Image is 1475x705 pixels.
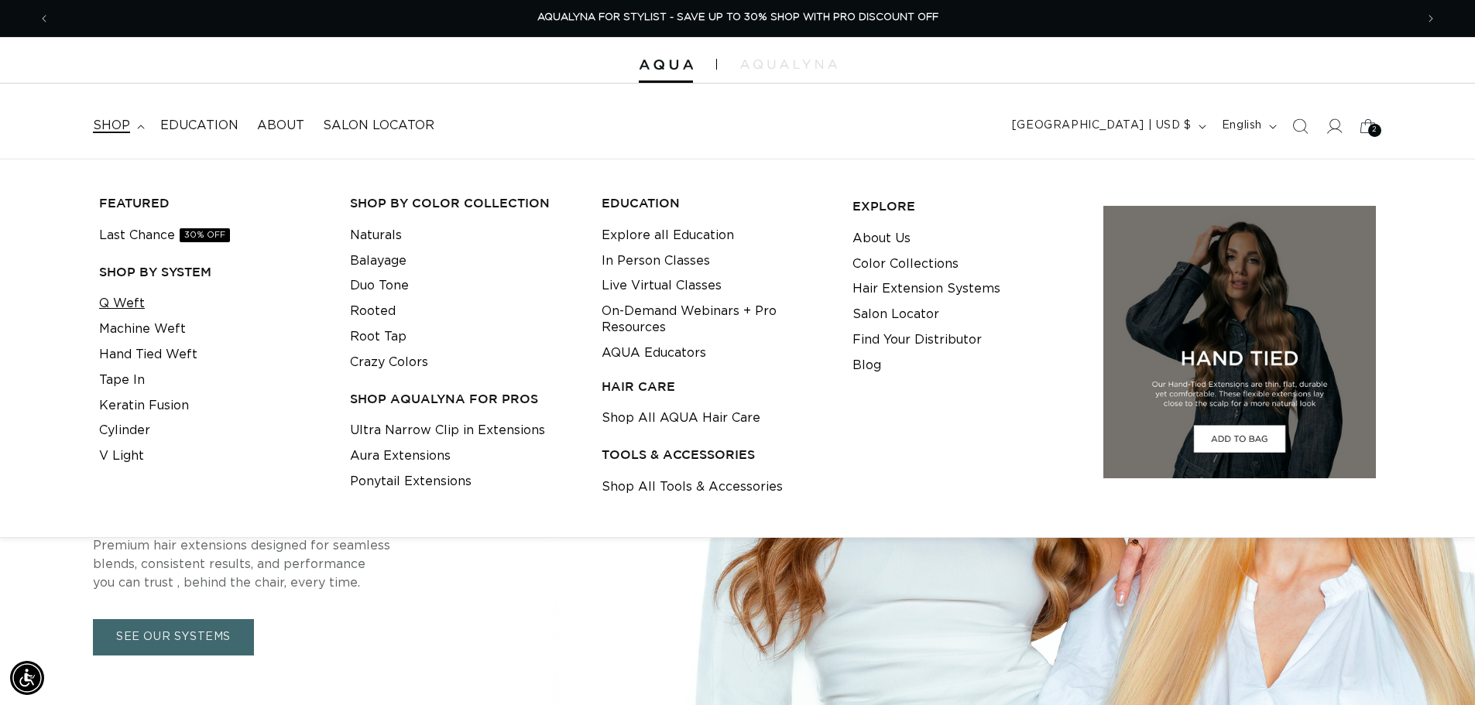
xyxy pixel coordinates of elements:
[323,118,434,134] span: Salon Locator
[852,226,911,252] a: About Us
[99,317,186,342] a: Machine Weft
[350,443,451,469] a: Aura Extensions
[84,108,151,143] summary: shop
[852,353,881,378] a: Blog
[350,418,545,443] a: Ultra Narrow Clip in Extensions
[350,273,409,299] a: Duo Tone
[350,299,396,324] a: Rooted
[852,302,939,327] a: Salon Locator
[93,620,254,656] a: SEE OUR SYSTEMS
[602,223,734,248] a: Explore all Education
[602,474,783,500] a: Shop All Tools & Accessories
[602,248,710,274] a: In Person Classes
[1222,118,1262,134] span: English
[602,406,760,431] a: Shop All AQUA Hair Care
[93,556,557,574] p: blends, consistent results, and performance
[602,299,828,341] a: On-Demand Webinars + Pro Resources
[248,108,314,143] a: About
[350,223,402,248] a: Naturals
[99,368,145,393] a: Tape In
[639,60,693,70] img: Aqua Hair Extensions
[180,228,230,242] span: 30% OFF
[99,393,189,419] a: Keratin Fusion
[852,276,1000,302] a: Hair Extension Systems
[1283,109,1317,143] summary: Search
[602,378,828,395] h3: HAIR CARE
[350,195,577,211] h3: Shop by Color Collection
[350,469,472,495] a: Ponytail Extensions
[1003,111,1213,141] button: [GEOGRAPHIC_DATA] | USD $
[740,60,837,69] img: aqualyna.com
[1372,124,1377,137] span: 2
[1414,4,1448,33] button: Next announcement
[27,4,61,33] button: Previous announcement
[350,248,406,274] a: Balayage
[350,391,577,407] h3: Shop AquaLyna for Pros
[99,291,145,317] a: Q Weft
[93,574,557,593] p: you can trust , behind the chair, every time.
[257,118,304,134] span: About
[99,264,326,280] h3: SHOP BY SYSTEM
[852,198,1079,214] h3: EXPLORE
[1213,111,1283,141] button: English
[151,108,248,143] a: Education
[852,327,982,353] a: Find Your Distributor
[602,195,828,211] h3: EDUCATION
[93,537,557,556] p: Premium hair extensions designed for seamless
[93,118,130,134] span: shop
[852,252,959,277] a: Color Collections
[350,324,406,350] a: Root Tap
[314,108,444,143] a: Salon Locator
[99,443,144,469] a: V Light
[350,350,428,375] a: Crazy Colors
[99,418,150,443] a: Cylinder
[99,223,230,248] a: Last Chance30% OFF
[602,341,706,366] a: AQUA Educators
[537,12,938,22] span: AQUALYNA FOR STYLIST - SAVE UP TO 30% SHOP WITH PRO DISCOUNT OFF
[160,118,238,134] span: Education
[1012,118,1192,134] span: [GEOGRAPHIC_DATA] | USD $
[99,342,197,368] a: Hand Tied Weft
[99,195,326,211] h3: FEATURED
[10,661,44,695] div: Accessibility Menu
[602,447,828,463] h3: TOOLS & ACCESSORIES
[602,273,722,299] a: Live Virtual Classes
